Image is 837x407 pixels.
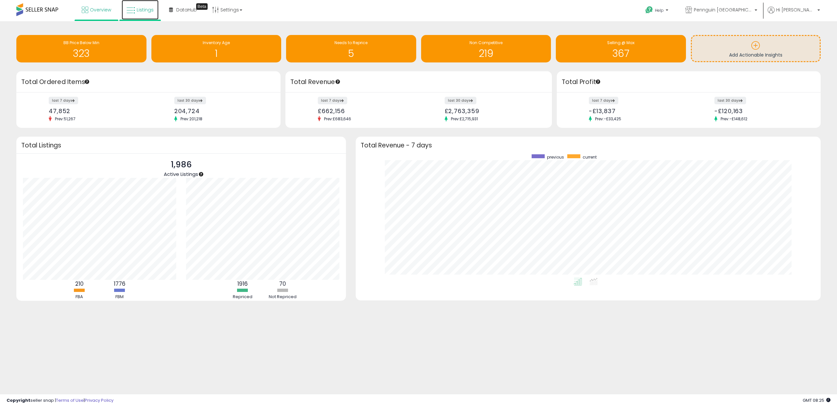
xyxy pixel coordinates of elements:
[21,143,341,148] h3: Total Listings
[164,171,198,178] span: Active Listings
[729,52,782,58] span: Add Actionable Insights
[559,48,683,59] h1: 367
[289,48,413,59] h1: 5
[556,35,686,62] a: Selling @ Max 367
[595,79,601,85] div: Tooltip anchor
[279,280,286,288] b: 70
[60,294,99,300] div: FBA
[318,97,347,104] label: last 7 days
[445,97,476,104] label: last 30 days
[361,143,816,148] h3: Total Revenue - 7 days
[290,77,547,87] h3: Total Revenue
[583,154,597,160] span: current
[592,116,624,122] span: Prev: -£33,425
[768,7,820,21] a: Hi [PERSON_NAME]
[198,171,204,177] div: Tooltip anchor
[52,116,79,122] span: Prev: 51,267
[445,108,540,114] div: £2,763,359
[421,35,551,62] a: Non Competitive 219
[196,3,208,10] div: Tooltip anchor
[84,79,90,85] div: Tooltip anchor
[335,79,341,85] div: Tooltip anchor
[90,7,111,13] span: Overview
[589,97,618,104] label: last 7 days
[237,280,248,288] b: 1916
[448,116,481,122] span: Prev: £2,715,931
[714,108,809,114] div: -£120,163
[424,48,548,59] h1: 219
[49,108,144,114] div: 47,852
[318,108,414,114] div: £662,156
[286,35,416,62] a: Needs to Reprice 5
[607,40,635,45] span: Selling @ Max
[223,294,262,300] div: Repriced
[640,1,675,21] a: Help
[589,108,684,114] div: -£13,837
[174,97,206,104] label: last 30 days
[203,40,230,45] span: Inventory Age
[714,97,746,104] label: last 30 days
[263,294,302,300] div: Not Repriced
[645,6,653,14] i: Get Help
[151,35,282,62] a: Inventory Age 1
[164,159,198,171] p: 1,986
[114,280,126,288] b: 1776
[21,77,276,87] h3: Total Ordered Items
[177,116,206,122] span: Prev: 201,218
[176,7,197,13] span: DataHub
[63,40,99,45] span: BB Price Below Min
[776,7,815,13] span: Hi [PERSON_NAME]
[20,48,143,59] h1: 323
[470,40,503,45] span: Non Competitive
[49,97,78,104] label: last 7 days
[75,280,84,288] b: 210
[694,7,753,13] span: Pennguin [GEOGRAPHIC_DATA]
[137,7,154,13] span: Listings
[692,36,820,61] a: Add Actionable Insights
[655,8,664,13] span: Help
[16,35,146,62] a: BB Price Below Min 323
[100,294,139,300] div: FBM
[547,154,564,160] span: previous
[174,108,269,114] div: 204,724
[562,77,816,87] h3: Total Profit
[717,116,751,122] span: Prev: -£148,612
[155,48,278,59] h1: 1
[321,116,354,122] span: Prev: £683,646
[334,40,367,45] span: Needs to Reprice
